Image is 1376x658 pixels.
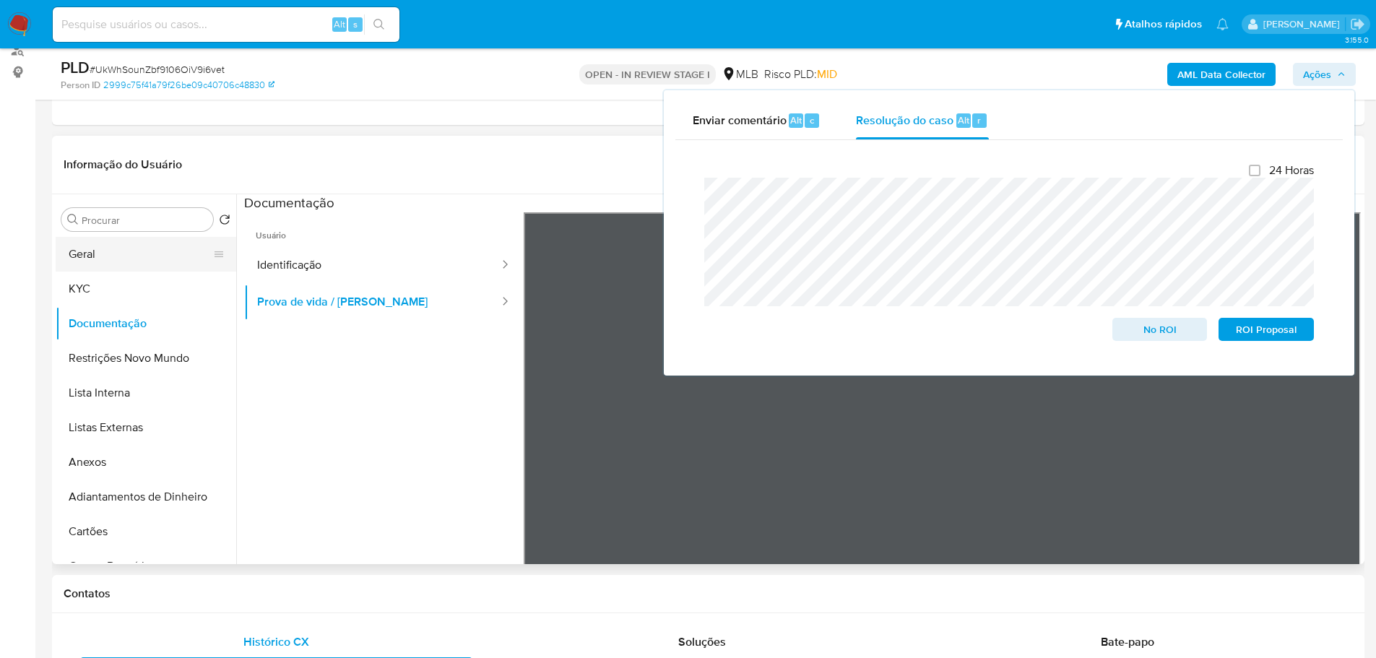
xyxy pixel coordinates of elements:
button: search-icon [364,14,394,35]
b: AML Data Collector [1177,63,1265,86]
button: Restrições Novo Mundo [56,341,236,376]
span: MID [817,66,837,82]
span: Bate-papo [1101,633,1154,650]
span: Risco PLD: [764,66,837,82]
button: Contas Bancárias [56,549,236,584]
button: AML Data Collector [1167,63,1276,86]
div: MLB [722,66,758,82]
button: Cartões [56,514,236,549]
span: Enviar comentário [693,111,787,128]
b: PLD [61,56,90,79]
button: Adiantamentos de Dinheiro [56,480,236,514]
span: Alt [790,113,802,127]
button: KYC [56,272,236,306]
b: Person ID [61,79,100,92]
button: No ROI [1112,318,1208,341]
span: Ações [1303,63,1331,86]
input: Pesquise usuários ou casos... [53,15,399,34]
button: Documentação [56,306,236,341]
span: 24 Horas [1269,163,1314,178]
span: Atalhos rápidos [1125,17,1202,32]
p: lucas.portella@mercadolivre.com [1263,17,1345,31]
button: Retornar ao pedido padrão [219,214,230,230]
span: Resolução do caso [856,111,953,128]
button: Listas Externas [56,410,236,445]
button: Anexos [56,445,236,480]
span: c [810,113,814,127]
button: Geral [56,237,225,272]
span: ROI Proposal [1229,319,1304,339]
button: Lista Interna [56,376,236,410]
button: Ações [1293,63,1356,86]
h1: Informação do Usuário [64,157,182,172]
span: 3.155.0 [1345,34,1369,46]
span: Histórico CX [243,633,309,650]
span: Soluções [678,633,726,650]
h1: Contatos [64,586,1353,601]
span: Alt [334,17,345,31]
input: 24 Horas [1249,165,1260,176]
button: Procurar [67,214,79,225]
a: 2999c75f41a79f26be09c40706c48830 [103,79,274,92]
span: No ROI [1122,319,1198,339]
input: Procurar [82,214,207,227]
span: s [353,17,358,31]
a: Sair [1350,17,1365,32]
p: OPEN - IN REVIEW STAGE I [579,64,716,85]
a: Notificações [1216,18,1229,30]
span: r [977,113,981,127]
span: # UkWhSounZbf9106OiV9i6vet [90,62,225,77]
button: ROI Proposal [1219,318,1314,341]
span: Alt [958,113,969,127]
